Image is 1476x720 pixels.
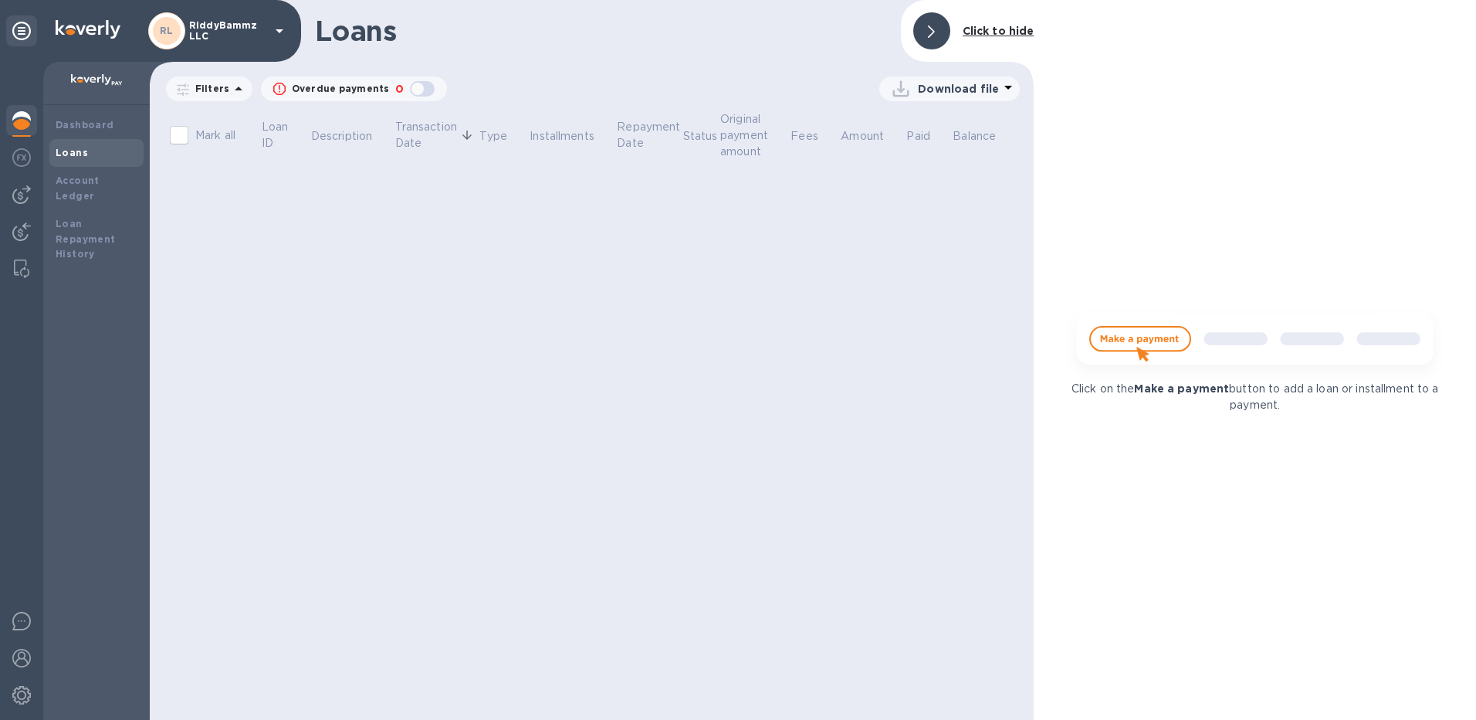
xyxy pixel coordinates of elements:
h1: Loans [315,15,889,47]
span: Description [311,128,392,144]
p: Installments [530,128,594,144]
span: Paid [906,128,950,144]
p: Type [479,128,507,144]
p: Overdue payments [292,82,389,96]
p: Paid [906,128,930,144]
button: Overdue payments0 [261,76,447,101]
p: Repayment Date [617,119,680,151]
span: Balance [953,128,1016,144]
p: Amount [841,128,884,144]
span: Loan ID [262,119,309,151]
p: Filters [189,82,229,95]
b: Loans [56,147,88,158]
span: Fees [790,128,838,144]
b: Account Ledger [56,175,100,202]
b: Dashboard [56,119,114,131]
p: Download file [918,81,999,97]
b: Click to hide [963,25,1034,37]
p: Mark all [195,127,235,144]
b: RL [160,25,174,36]
p: Click on the button to add a loan or installment to a payment. [1064,381,1447,413]
p: RiddyBammz LLC [189,20,266,42]
p: Balance [953,128,996,144]
p: Transaction Date [395,119,457,151]
b: Make a payment [1134,382,1229,395]
p: 0 [395,81,404,97]
span: Original payment amount [720,111,788,160]
p: Loan ID [262,119,289,151]
p: Description [311,128,372,144]
span: Type [479,128,527,144]
img: Foreign exchange [12,148,31,167]
span: Amount [841,128,904,144]
p: Fees [790,128,818,144]
span: Transaction Date [395,119,477,151]
p: Status [683,128,718,144]
img: Logo [56,20,120,39]
div: Unpin categories [6,15,37,46]
span: Installments [530,128,614,144]
b: Loan Repayment History [56,218,116,260]
p: Original payment amount [720,111,768,160]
